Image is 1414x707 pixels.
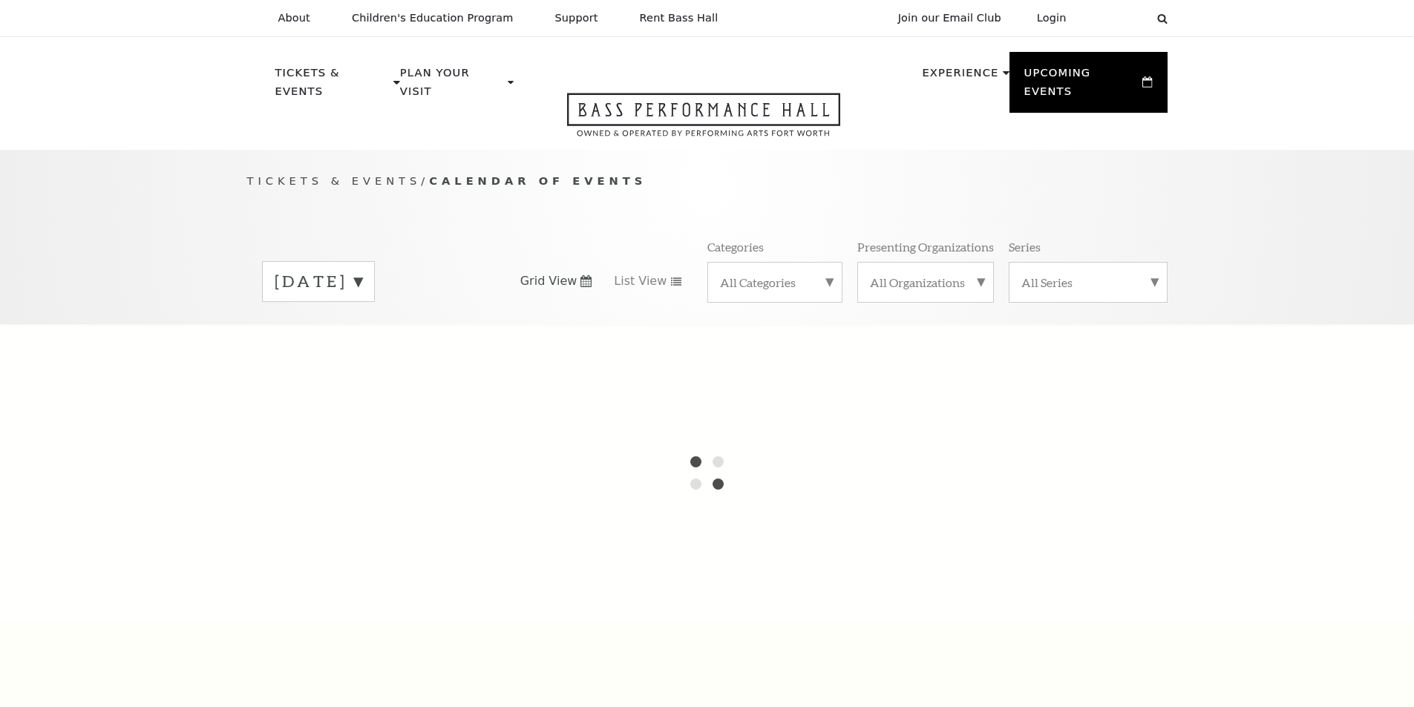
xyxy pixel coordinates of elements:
[1090,11,1143,25] select: Select:
[520,273,577,289] span: Grid View
[555,12,598,24] p: Support
[400,64,504,109] p: Plan Your Visit
[720,274,830,290] label: All Categories
[1024,64,1139,109] p: Upcoming Events
[278,12,310,24] p: About
[922,64,998,91] p: Experience
[429,174,647,187] span: Calendar of Events
[247,172,1168,191] p: /
[275,64,390,109] p: Tickets & Events
[857,239,994,254] p: Presenting Organizations
[1009,239,1041,254] p: Series
[352,12,514,24] p: Children's Education Program
[640,12,719,24] p: Rent Bass Hall
[614,273,667,289] span: List View
[275,270,362,293] label: [DATE]
[1021,274,1155,290] label: All Series
[870,274,981,290] label: All Organizations
[707,239,764,254] p: Categories
[247,174,422,187] span: Tickets & Events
